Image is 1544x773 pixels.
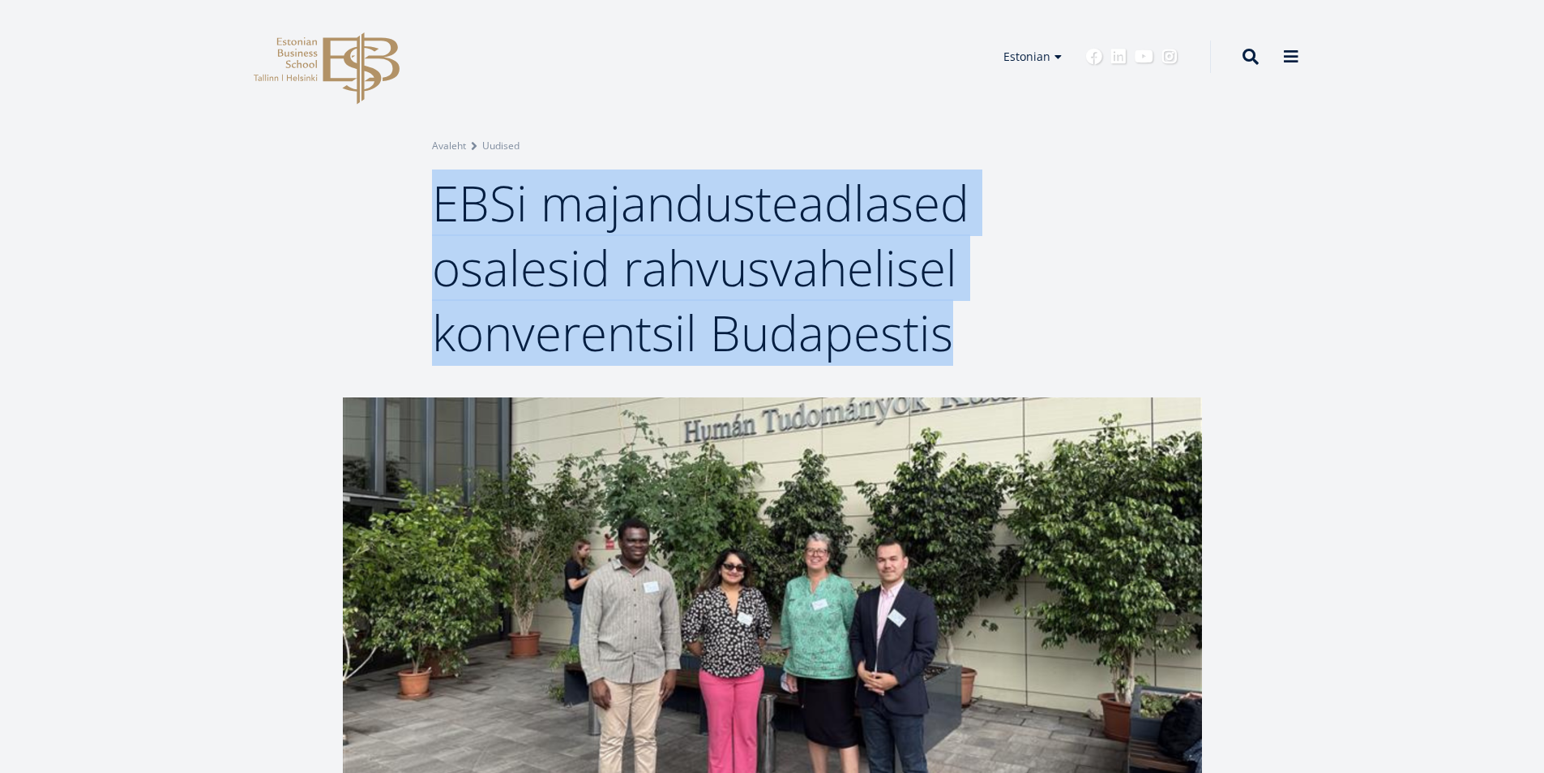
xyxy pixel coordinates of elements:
a: Avaleht [432,138,466,154]
a: Uudised [482,138,520,154]
a: Linkedin [1110,49,1127,65]
a: Youtube [1135,49,1153,65]
a: Instagram [1161,49,1178,65]
span: EBSi majandusteadlased osalesid rahvusvahelisel konverentsil Budapestis [432,170,969,366]
a: Facebook [1086,49,1102,65]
